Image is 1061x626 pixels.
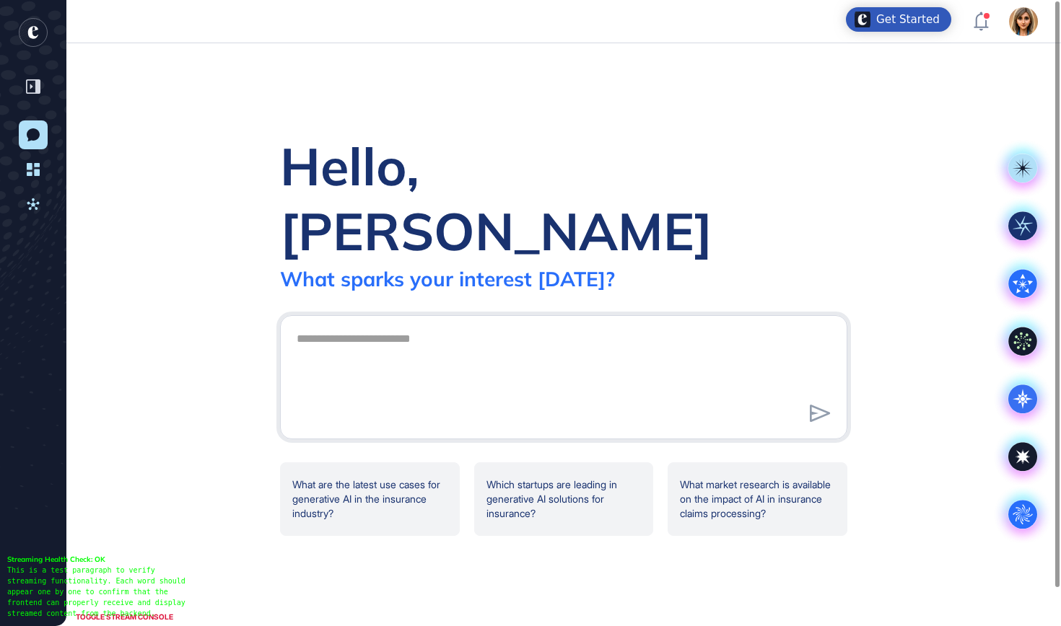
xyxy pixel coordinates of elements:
[846,7,951,32] div: Open Get Started checklist
[1009,7,1038,36] img: user-avatar
[474,462,654,536] div: Which startups are leading in generative AI solutions for insurance?
[855,12,870,27] img: launcher-image-alternative-text
[280,133,847,263] div: Hello, [PERSON_NAME]
[280,462,460,536] div: What are the latest use cases for generative AI in the insurance industry?
[72,608,177,626] div: TOGGLE STREAM CONSOLE
[668,462,847,536] div: What market research is available on the impact of AI in insurance claims processing?
[280,266,615,291] div: What sparks your interest [DATE]?
[876,12,940,27] div: Get Started
[19,18,48,47] div: entrapeer-logo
